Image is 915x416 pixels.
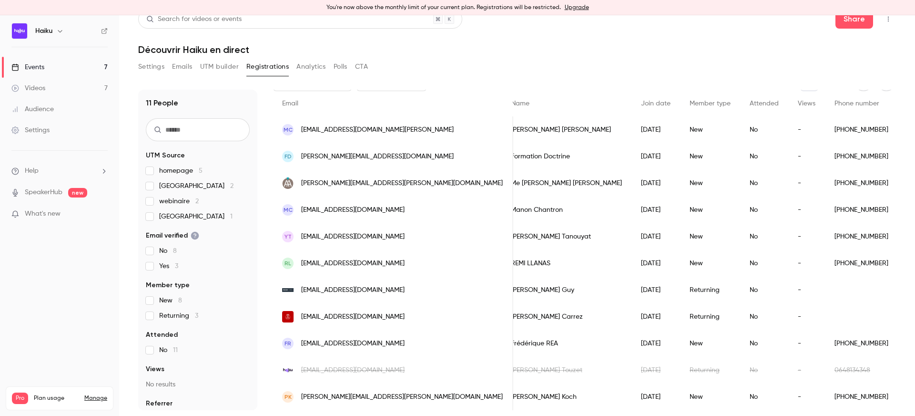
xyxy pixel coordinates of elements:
[282,100,298,107] span: Email
[159,197,199,206] span: webinaire
[35,26,52,36] h6: Haiku
[195,198,199,205] span: 2
[825,250,898,277] div: [PHONE_NUMBER]
[146,231,199,240] span: Email verified
[788,357,825,384] div: -
[334,59,347,74] button: Polls
[284,125,293,134] span: MC
[788,384,825,410] div: -
[680,277,740,303] div: Returning
[301,365,405,375] span: [EMAIL_ADDRESS][DOMAIN_NAME]
[501,116,631,143] div: [PERSON_NAME] [PERSON_NAME]
[740,170,788,197] div: No
[159,311,198,321] span: Returning
[788,197,825,223] div: -
[230,213,233,220] span: 1
[825,170,898,197] div: [PHONE_NUMBER]
[834,100,879,107] span: Phone number
[825,357,898,384] div: 0648134348
[146,380,250,389] p: No results
[788,116,825,143] div: -
[501,384,631,410] div: [PERSON_NAME] Koch
[159,345,178,355] span: No
[285,152,292,161] span: FD
[740,384,788,410] div: No
[146,281,190,290] span: Member type
[301,152,454,162] span: [PERSON_NAME][EMAIL_ADDRESS][DOMAIN_NAME]
[284,206,293,214] span: MC
[301,178,503,188] span: [PERSON_NAME][EMAIL_ADDRESS][PERSON_NAME][DOMAIN_NAME]
[159,261,178,271] span: Yes
[285,232,292,241] span: YT
[740,197,788,223] div: No
[12,393,28,404] span: Pro
[68,188,87,198] span: new
[680,330,740,357] div: New
[788,330,825,357] div: -
[740,250,788,277] div: No
[195,312,198,319] span: 3
[680,223,740,250] div: New
[631,116,680,143] div: [DATE]
[301,312,405,322] span: [EMAIL_ADDRESS][DOMAIN_NAME]
[296,59,326,74] button: Analytics
[680,116,740,143] div: New
[146,151,185,160] span: UTM Source
[835,10,873,29] button: Share
[172,59,192,74] button: Emails
[282,364,294,376] img: haiku.fr
[631,384,680,410] div: [DATE]
[199,167,203,174] span: 5
[631,357,680,384] div: [DATE]
[282,288,294,292] img: ilexen.com
[146,14,242,24] div: Search for videos or events
[788,303,825,330] div: -
[788,223,825,250] div: -
[501,143,631,170] div: Formation Doctrine
[175,263,178,270] span: 3
[285,339,291,348] span: FR
[178,297,182,304] span: 8
[11,83,45,93] div: Videos
[680,384,740,410] div: New
[825,197,898,223] div: [PHONE_NUMBER]
[138,59,164,74] button: Settings
[680,303,740,330] div: Returning
[84,395,107,402] a: Manage
[740,143,788,170] div: No
[146,97,178,109] h1: 11 People
[11,104,54,114] div: Audience
[631,143,680,170] div: [DATE]
[680,197,740,223] div: New
[301,259,405,269] span: [EMAIL_ADDRESS][DOMAIN_NAME]
[11,166,108,176] li: help-dropdown-opener
[740,116,788,143] div: No
[788,277,825,303] div: -
[301,339,405,349] span: [EMAIL_ADDRESS][DOMAIN_NAME]
[631,197,680,223] div: [DATE]
[159,246,177,256] span: No
[138,44,896,55] h1: Découvrir Haiku en direct
[230,183,234,189] span: 2
[159,181,234,191] span: [GEOGRAPHIC_DATA]
[285,259,291,268] span: RL
[159,212,233,221] span: [GEOGRAPHIC_DATA]
[631,330,680,357] div: [DATE]
[501,303,631,330] div: [PERSON_NAME] Carrez
[301,232,405,242] span: [EMAIL_ADDRESS][DOMAIN_NAME]
[11,62,44,72] div: Events
[740,277,788,303] div: No
[301,285,405,295] span: [EMAIL_ADDRESS][DOMAIN_NAME]
[301,205,405,215] span: [EMAIL_ADDRESS][DOMAIN_NAME]
[11,125,50,135] div: Settings
[680,357,740,384] div: Returning
[159,166,203,176] span: homepage
[631,170,680,197] div: [DATE]
[680,250,740,277] div: New
[825,223,898,250] div: [PHONE_NUMBER]
[173,248,177,254] span: 8
[565,4,589,11] a: Upgrade
[631,303,680,330] div: [DATE]
[173,347,178,354] span: 11
[34,395,79,402] span: Plan usage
